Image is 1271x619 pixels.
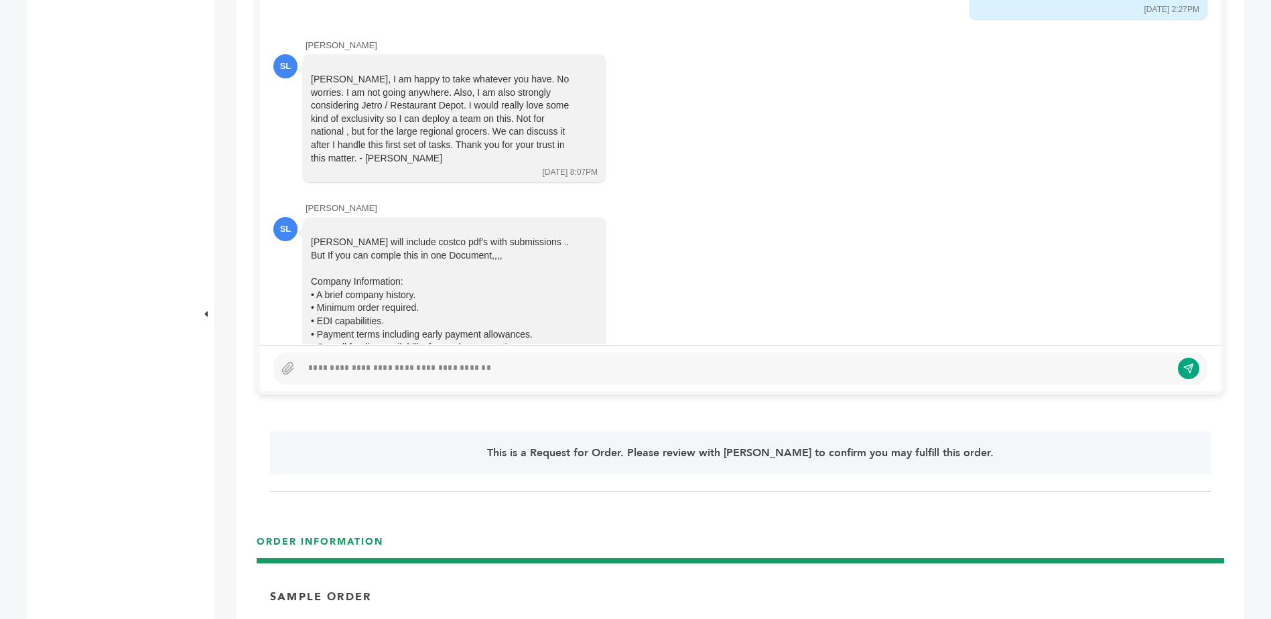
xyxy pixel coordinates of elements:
div: SL [273,54,297,78]
div: • Payment terms including early payment allowances. [311,328,579,342]
div: SL [273,217,297,241]
div: • A brief company history. [311,289,579,302]
p: This is a Request for Order. Please review with [PERSON_NAME] to confirm you may fulfill this order. [308,445,1173,461]
div: • Overall funding availability for product promotion. [311,341,579,354]
p: Sample Order [270,590,371,604]
div: • EDI capabilities. [311,315,579,328]
div: • Minimum order required. [311,301,579,315]
h3: ORDER INFORMATION [257,535,1224,559]
div: [PERSON_NAME] [306,202,1207,214]
div: [PERSON_NAME], I am happy to take whatever you have. No worries. I am not going anywhere. Also, I... [311,73,579,165]
div: [DATE] 2:27PM [1144,4,1199,15]
div: [PERSON_NAME] [306,40,1207,52]
div: [DATE] 8:07PM [543,167,598,178]
div: Company Information: [311,275,579,289]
